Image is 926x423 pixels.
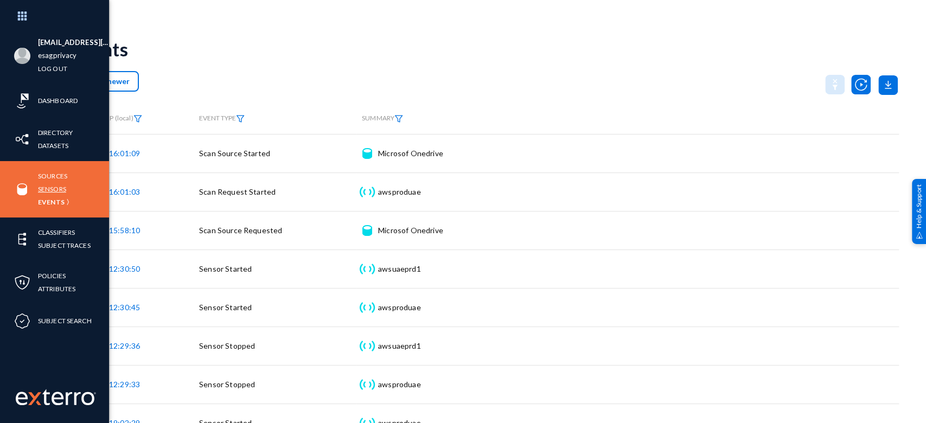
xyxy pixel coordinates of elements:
[358,302,376,313] img: icon-sensor.svg
[378,379,421,390] div: awsproduae
[378,264,421,274] div: awsuaeprd1
[199,380,255,389] span: Sensor Stopped
[199,226,282,235] span: Scan Source Requested
[358,187,376,197] img: icon-sensor.svg
[109,187,140,196] span: 16:01:03
[14,48,30,64] img: blank-profile-picture.png
[199,187,276,196] span: Scan Request Started
[14,131,30,148] img: icon-inventory.svg
[38,62,67,75] a: Log out
[14,93,30,109] img: icon-risk-sonar.svg
[358,264,376,274] img: icon-sensor.svg
[199,114,245,123] span: EVENT TYPE
[358,379,376,390] img: icon-sensor.svg
[77,114,142,122] span: TIMESTAMP (local)
[109,303,140,312] span: 12:30:45
[38,239,91,252] a: Subject Traces
[378,302,421,313] div: awsproduae
[851,75,871,94] img: icon-utility-autoscan.svg
[38,196,65,208] a: Events
[38,36,109,49] li: [EMAIL_ADDRESS][DOMAIN_NAME]
[38,226,75,239] a: Classifiers
[378,225,443,236] div: Microsof Onedrive
[378,187,421,197] div: awsproduae
[14,231,30,247] img: icon-elements.svg
[38,126,73,139] a: Directory
[916,232,923,239] img: help_support.svg
[14,181,30,197] img: icon-sources.svg
[394,115,403,123] img: icon-filter.svg
[28,392,41,405] img: exterro-logo.svg
[199,149,270,158] span: Scan Source Started
[38,49,76,62] a: esagprivacy
[14,274,30,291] img: icon-policies.svg
[16,389,96,405] img: exterro-work-mark.svg
[109,149,140,158] span: 16:01:09
[38,315,92,327] a: Subject Search
[38,170,67,182] a: Sources
[14,313,30,329] img: icon-compliance.svg
[362,225,372,236] img: icon-source.svg
[912,179,926,244] div: Help & Support
[362,114,403,122] span: SUMMARY
[199,303,252,312] span: Sensor Started
[38,270,66,282] a: Policies
[236,115,245,123] img: icon-filter.svg
[199,341,255,350] span: Sensor Stopped
[378,341,421,351] div: awsuaeprd1
[199,264,252,273] span: Sensor Started
[109,341,140,350] span: 12:29:36
[362,148,372,159] img: icon-source.svg
[109,226,140,235] span: 15:58:10
[109,380,140,389] span: 12:29:33
[38,94,78,107] a: Dashboard
[109,264,140,273] span: 12:30:50
[6,4,39,28] img: app launcher
[378,148,443,159] div: Microsof Onedrive
[133,115,142,123] img: icon-filter.svg
[38,139,68,152] a: Datasets
[38,283,75,295] a: Attributes
[38,183,66,195] a: Sensors
[358,341,376,351] img: icon-sensor.svg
